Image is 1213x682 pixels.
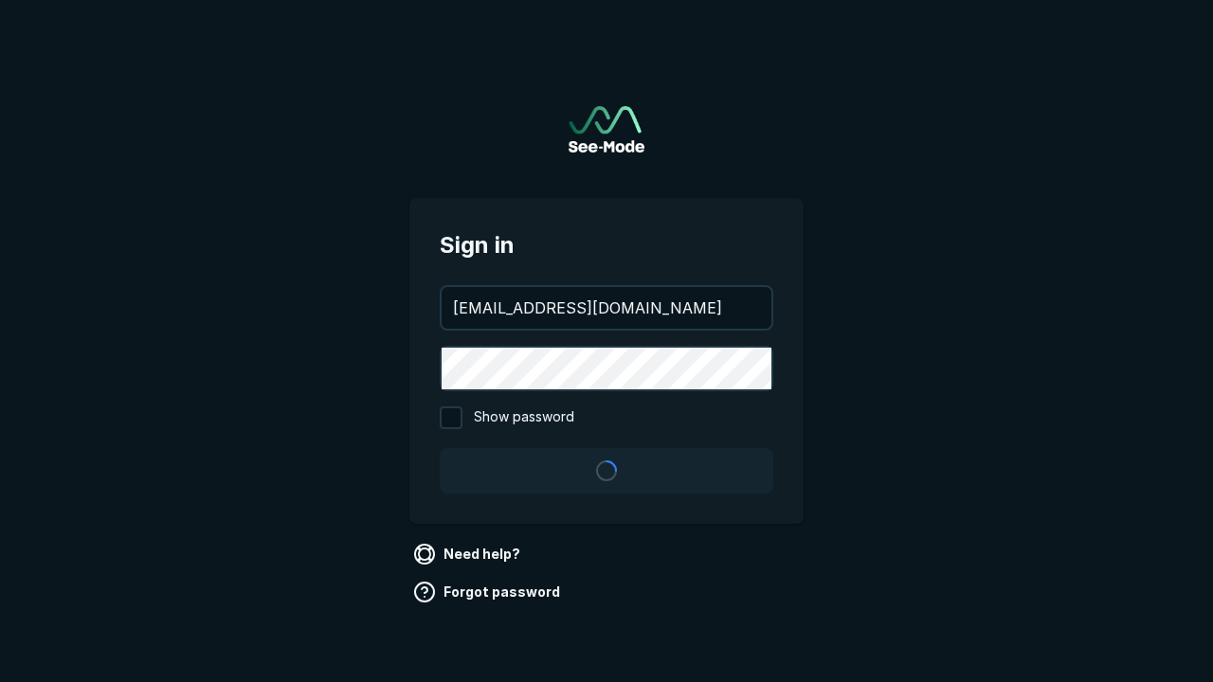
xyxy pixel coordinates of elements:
a: Need help? [409,539,528,569]
img: See-Mode Logo [569,106,644,153]
span: Show password [474,406,574,429]
span: Sign in [440,228,773,262]
a: Forgot password [409,577,568,607]
a: Go to sign in [569,106,644,153]
input: your@email.com [442,287,771,329]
